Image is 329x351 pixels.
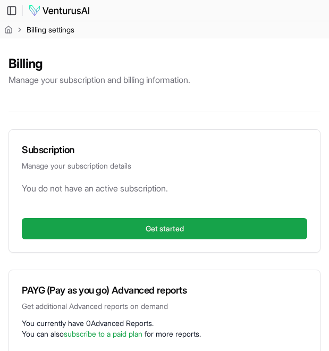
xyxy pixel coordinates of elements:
a: Get started [22,218,307,239]
nav: breadcrumb [4,24,74,35]
div: You do not have an active subscription. [22,178,307,199]
a: subscribe to a paid plan [64,329,142,338]
h3: Subscription [22,143,74,157]
p: Manage your subscription and billing information. [9,73,320,86]
h3: PAYG (Pay as you go) Advanced reports [22,283,307,298]
p: You currently have 0 Advanced Reports . [22,318,307,329]
img: logo [28,4,90,17]
span: You can also for more reports. [22,329,201,338]
p: Get additional Advanced reports on demand [22,301,307,312]
h2: Billing [9,55,320,72]
p: Manage your subscription details [22,161,307,171]
span: Billing settings [27,24,74,35]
